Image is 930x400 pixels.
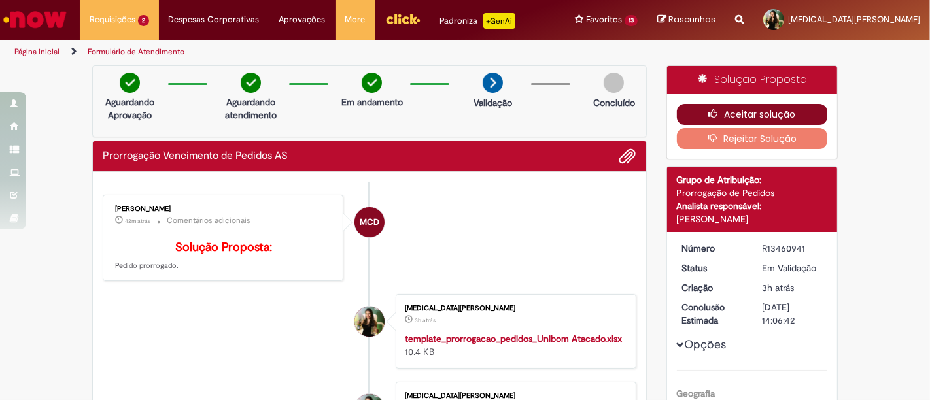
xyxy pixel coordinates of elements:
b: Solução Proposta: [175,240,272,255]
img: check-circle-green.png [241,73,261,93]
div: Em Validação [762,261,823,275]
div: Prorrogação de Pedidos [677,186,828,199]
p: Aguardando Aprovação [98,95,162,122]
img: ServiceNow [1,7,69,33]
span: [MEDICAL_DATA][PERSON_NAME] [788,14,920,25]
div: R13460941 [762,242,823,255]
small: Comentários adicionais [167,215,250,226]
div: [MEDICAL_DATA][PERSON_NAME] [405,305,623,312]
p: Aguardando atendimento [219,95,283,122]
h2: Prorrogação Vencimento de Pedidos AS Histórico de tíquete [103,150,288,162]
span: 2 [138,15,149,26]
p: Pedido prorrogado. [115,241,333,271]
time: 29/08/2025 09:06:37 [762,282,794,293]
a: Formulário de Atendimento [88,46,184,57]
a: Rascunhos [657,14,715,26]
div: 29/08/2025 09:06:37 [762,281,823,294]
span: Despesas Corporativas [169,13,260,26]
time: 29/08/2025 10:55:44 [125,217,150,225]
p: Em andamento [341,95,403,108]
img: check-circle-green.png [120,73,140,93]
span: More [345,13,366,26]
div: Padroniza [440,13,515,29]
ul: Trilhas de página [10,40,610,64]
p: Validação [474,96,512,109]
a: Página inicial [14,46,60,57]
div: [DATE] 14:06:42 [762,301,823,327]
span: MCD [360,207,379,238]
b: Geografia [677,388,715,399]
time: 29/08/2025 09:06:09 [415,316,436,324]
span: 3h atrás [762,282,794,293]
div: Matheus Coutinho Dure [354,207,385,237]
div: Grupo de Atribuição: [677,173,828,186]
dt: Número [672,242,753,255]
span: Aprovações [279,13,326,26]
div: Solução Proposta [667,66,838,94]
span: Favoritos [586,13,622,26]
div: Yasmin Rodrigues Araujo Da Silva [354,307,385,337]
img: check-circle-green.png [362,73,382,93]
a: template_prorrogacao_pedidos_Unibom Atacado.xlsx [405,333,622,344]
dt: Status [672,261,753,275]
span: 13 [625,15,638,26]
img: img-circle-grey.png [604,73,624,93]
img: click_logo_yellow_360x200.png [385,9,421,29]
img: arrow-next.png [483,73,503,93]
div: 10.4 KB [405,332,623,358]
div: Analista responsável: [677,199,828,212]
span: Requisições [90,13,135,26]
span: 42m atrás [125,217,150,225]
dt: Conclusão Estimada [672,301,753,327]
dt: Criação [672,281,753,294]
span: Rascunhos [668,13,715,25]
p: +GenAi [483,13,515,29]
button: Aceitar solução [677,104,828,125]
div: [PERSON_NAME] [677,212,828,225]
div: [PERSON_NAME] [115,205,333,213]
span: 3h atrás [415,316,436,324]
button: Rejeitar Solução [677,128,828,149]
button: Adicionar anexos [619,148,636,165]
p: Concluído [593,96,635,109]
div: [MEDICAL_DATA][PERSON_NAME] [405,392,623,400]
